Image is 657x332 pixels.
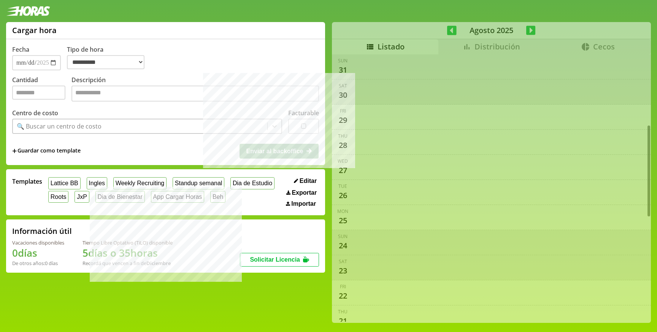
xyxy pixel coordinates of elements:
[291,200,316,207] span: Importar
[17,122,102,130] div: 🔍 Buscar un centro de costo
[48,177,81,189] button: Lattice BB
[12,239,64,246] div: Vacaciones disponibles
[146,260,171,267] b: Diciembre
[173,177,224,189] button: Standup semanal
[250,256,300,263] span: Solicitar Licencia
[12,226,72,236] h2: Información útil
[67,55,144,69] select: Tipo de hora
[113,177,167,189] button: Weekly Recruiting
[83,239,173,246] div: Tiempo Libre Optativo (TiLO) disponible
[240,253,319,267] button: Solicitar Licencia
[12,76,71,103] label: Cantidad
[48,191,68,203] button: Roots
[95,191,145,203] button: Dia de Bienestar
[67,45,151,70] label: Tipo de hora
[230,177,275,189] button: Dia de Estudio
[151,191,205,203] button: App Cargar Horas
[288,109,319,117] label: Facturable
[71,76,319,103] label: Descripción
[75,191,89,203] button: JxP
[292,177,319,185] button: Editar
[6,6,50,16] img: logotipo
[12,246,64,260] h1: 0 días
[300,178,317,184] span: Editar
[87,177,107,189] button: Ingles
[12,25,57,35] h1: Cargar hora
[12,109,58,117] label: Centro de costo
[83,260,173,267] div: Recordá que vencen a fin de
[12,260,64,267] div: De otros años: 0 días
[83,246,173,260] h1: 5 días o 35 horas
[71,86,319,102] textarea: Descripción
[12,147,81,155] span: +Guardar como template
[210,191,225,203] button: Beh
[12,86,65,100] input: Cantidad
[284,189,319,197] button: Exportar
[12,147,17,155] span: +
[12,45,29,54] label: Fecha
[12,177,42,186] span: Templates
[292,189,317,196] span: Exportar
